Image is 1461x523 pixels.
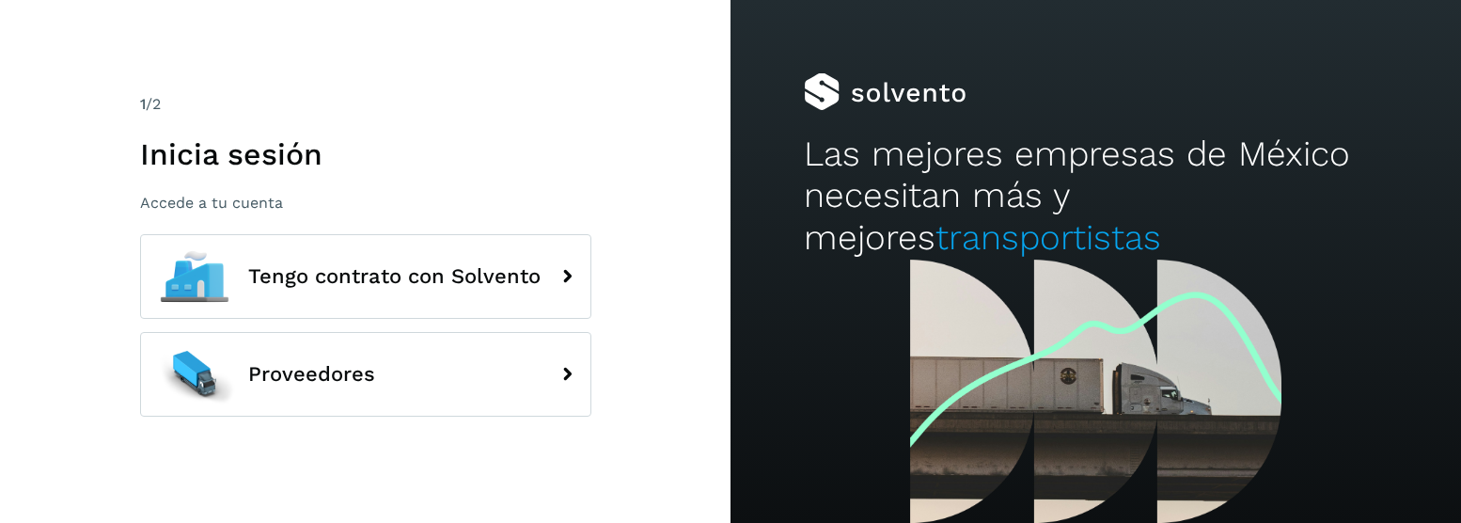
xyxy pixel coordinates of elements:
[248,265,541,288] span: Tengo contrato con Solvento
[935,217,1161,258] span: transportistas
[140,93,591,116] div: /2
[248,363,375,386] span: Proveedores
[140,234,591,319] button: Tengo contrato con Solvento
[140,332,591,417] button: Proveedores
[140,136,591,172] h1: Inicia sesión
[140,95,146,113] span: 1
[140,194,591,212] p: Accede a tu cuenta
[804,134,1389,259] h2: Las mejores empresas de México necesitan más y mejores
